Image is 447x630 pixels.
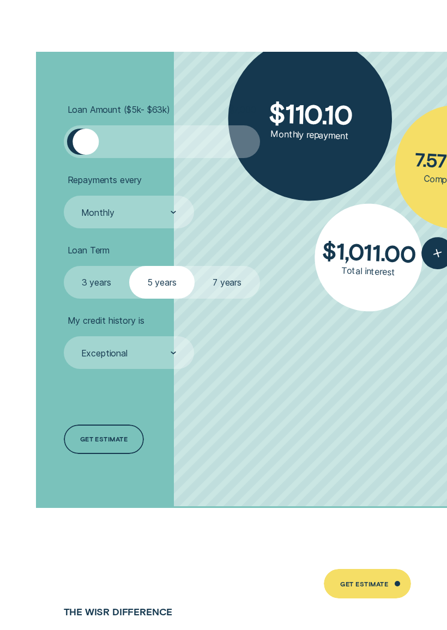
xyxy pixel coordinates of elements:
h4: The Wisr Difference [64,606,163,617]
a: Get estimate [64,425,144,454]
label: 5 years [129,266,195,299]
a: Get Estimate [324,569,411,598]
span: Repayments every [68,174,142,185]
span: Loan Amount ( $5k - $63k ) [68,104,170,115]
div: Exceptional [81,348,128,359]
label: 3 years [64,266,129,299]
label: 7 years [195,266,260,299]
div: Monthly [81,207,114,218]
span: My credit history is [68,315,144,326]
span: $ 7,000 [229,104,256,115]
span: Loan Term [68,245,110,256]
